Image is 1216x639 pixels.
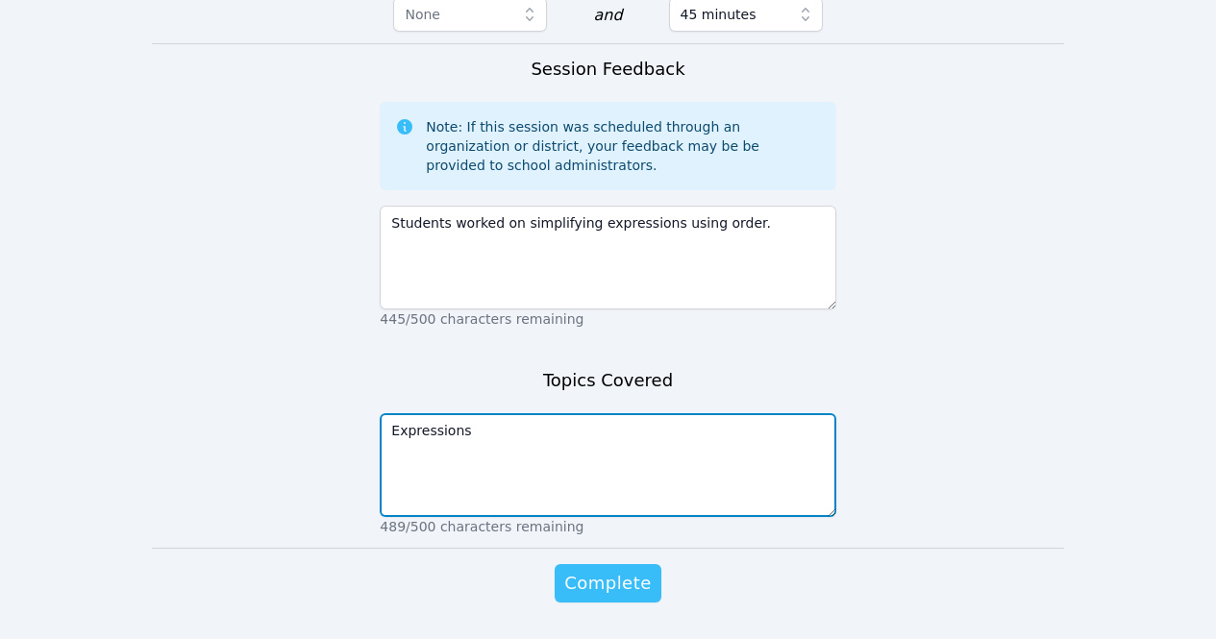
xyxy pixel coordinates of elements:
div: and [593,4,622,27]
h3: Topics Covered [543,367,673,394]
span: 45 minutes [681,3,757,26]
span: None [405,7,440,22]
button: Complete [555,564,660,602]
h3: Session Feedback [531,56,684,83]
p: 489/500 characters remaining [380,517,835,536]
div: Note: If this session was scheduled through an organization or district, your feedback may be be ... [426,117,820,175]
textarea: Students worked on simplifying expressions using order. [380,206,835,309]
p: 445/500 characters remaining [380,309,835,329]
textarea: Expressions [380,413,835,517]
span: Complete [564,570,651,597]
